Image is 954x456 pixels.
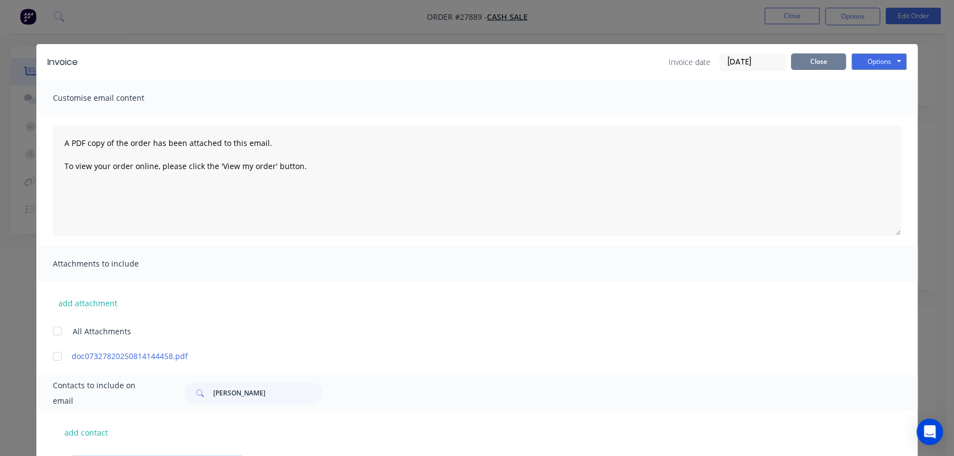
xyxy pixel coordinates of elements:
a: doc07327820250814144458.pdf [72,350,850,362]
button: add contact [53,424,119,441]
button: Options [852,53,907,70]
div: Invoice [47,56,78,69]
button: Close [791,53,846,70]
span: All Attachments [73,325,131,337]
span: Customise email content [53,90,174,106]
input: Search... [213,382,322,404]
span: Contacts to include on email [53,378,157,409]
span: Attachments to include [53,256,174,272]
button: add attachment [53,295,123,311]
span: Invoice date [669,56,711,68]
textarea: A PDF copy of the order has been attached to this email. To view your order online, please click ... [53,126,901,236]
div: Open Intercom Messenger [917,419,943,445]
